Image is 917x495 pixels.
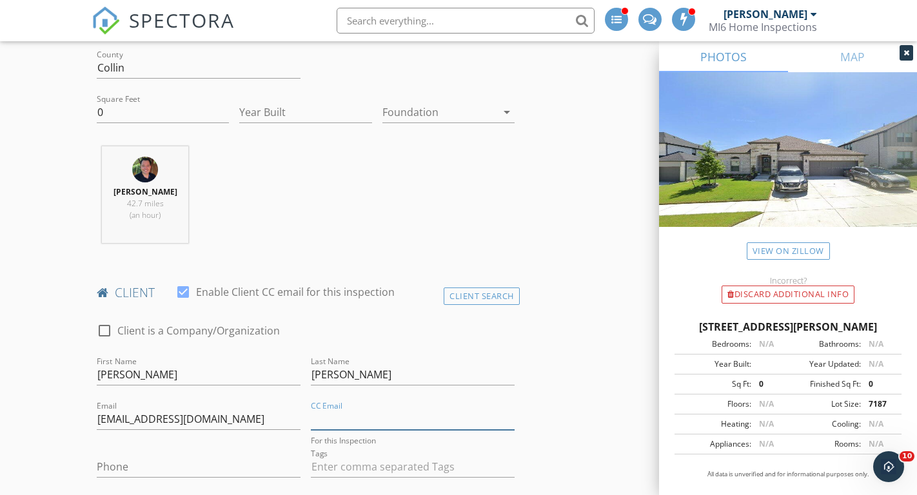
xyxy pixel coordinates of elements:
img: 859600785ef341a99fd0c83b2f55a627.jpeg [132,157,158,182]
div: Appliances: [678,438,751,450]
div: Sq Ft: [678,378,751,390]
span: N/A [869,418,883,429]
a: View on Zillow [747,242,830,260]
input: Search everything... [337,8,595,34]
div: Finished Sq Ft: [788,378,861,390]
a: PHOTOS [659,41,788,72]
div: Rooms: [788,438,861,450]
img: The Best Home Inspection Software - Spectora [92,6,120,35]
h4: client [97,284,515,301]
span: N/A [759,338,774,349]
div: [PERSON_NAME] [724,8,807,21]
div: Lot Size: [788,398,861,410]
div: Bathrooms: [788,338,861,350]
label: Enable Client CC email for this inspection [196,286,395,298]
span: N/A [759,398,774,409]
div: Discard Additional info [722,286,854,304]
div: Cooling: [788,418,861,430]
img: streetview [659,72,917,258]
label: Client is a Company/Organization [117,324,280,337]
div: Year Built: [678,358,751,370]
a: MAP [788,41,917,72]
i: arrow_drop_down [499,104,515,120]
span: N/A [869,438,883,449]
span: SPECTORA [129,6,235,34]
span: N/A [869,338,883,349]
div: For this Inspection [311,435,515,446]
div: Incorrect? [659,275,917,286]
div: Year Updated: [788,358,861,370]
div: Heating: [678,418,751,430]
span: N/A [869,358,883,369]
span: 42.7 miles [127,198,164,209]
div: 0 [861,378,898,390]
div: Floors: [678,398,751,410]
span: N/A [759,418,774,429]
span: N/A [759,438,774,449]
div: [STREET_ADDRESS][PERSON_NAME] [675,319,902,335]
strong: [PERSON_NAME] [113,186,177,197]
div: Bedrooms: [678,338,751,350]
div: 7187 [861,398,898,410]
a: SPECTORA [92,17,235,44]
span: 10 [900,451,914,461]
span: (an hour) [130,209,161,220]
iframe: Intercom live chat [873,451,904,482]
div: MI6 Home Inspections [709,21,817,34]
div: 0 [751,378,788,390]
div: Client Search [444,287,520,305]
p: All data is unverified and for informational purposes only. [675,470,902,479]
